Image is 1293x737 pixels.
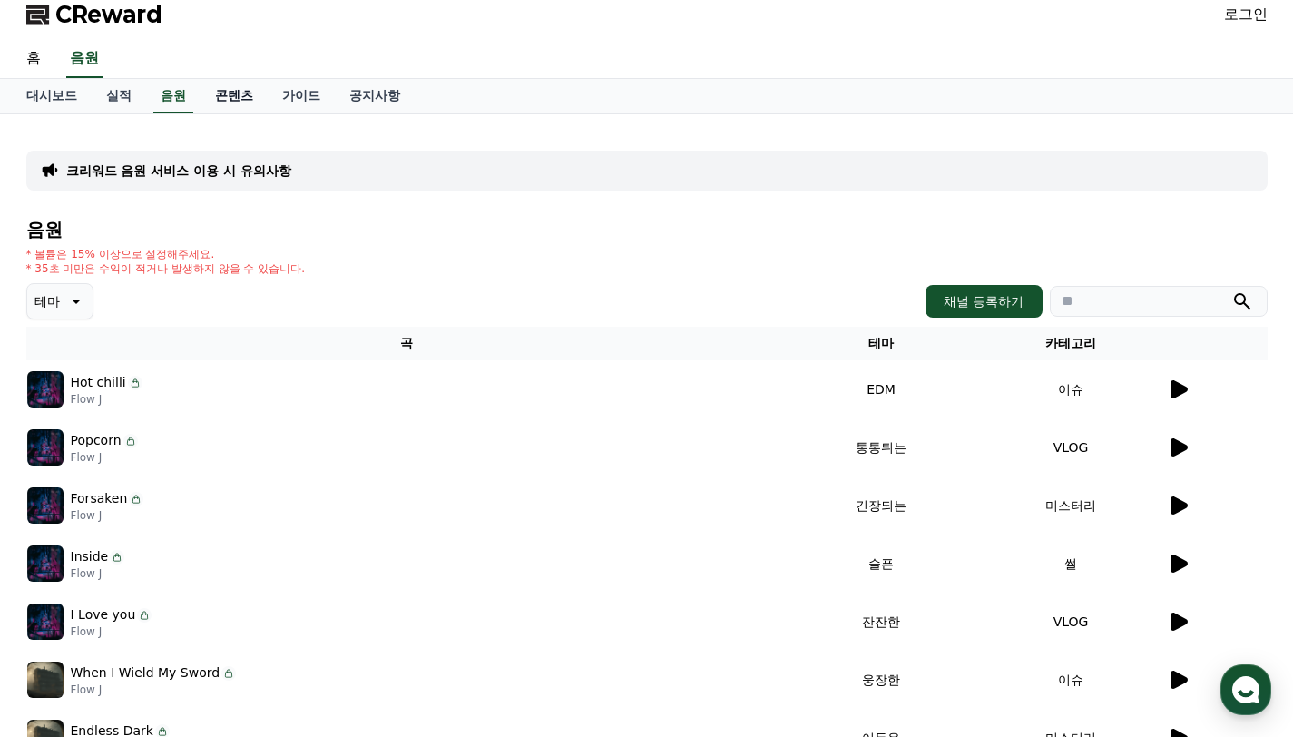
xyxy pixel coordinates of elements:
p: I Love you [71,605,136,624]
p: Forsaken [71,489,128,508]
td: 슬픈 [787,535,976,593]
td: 긴장되는 [787,477,976,535]
a: 가이드 [268,79,335,113]
th: 테마 [787,327,976,360]
a: 대화 [120,575,234,621]
p: 테마 [34,289,60,314]
img: music [27,429,64,466]
td: 잔잔한 [787,593,976,651]
td: VLOG [976,418,1166,477]
td: 웅장한 [787,651,976,709]
a: 공지사항 [335,79,415,113]
td: 이슈 [976,651,1166,709]
a: 홈 [5,575,120,621]
td: 미스터리 [976,477,1166,535]
img: music [27,604,64,640]
p: Inside [71,547,109,566]
a: 음원 [153,79,193,113]
p: Flow J [71,392,142,407]
p: Hot chilli [71,373,126,392]
p: Flow J [71,624,152,639]
img: music [27,487,64,524]
p: Popcorn [71,431,122,450]
a: 로그인 [1224,4,1268,25]
a: 설정 [234,575,348,621]
img: music [27,371,64,408]
button: 채널 등록하기 [926,285,1042,318]
th: 카테고리 [976,327,1166,360]
p: When I Wield My Sword [71,663,220,683]
td: VLOG [976,593,1166,651]
a: 홈 [12,40,55,78]
a: 실적 [92,79,146,113]
p: Flow J [71,566,125,581]
a: 콘텐츠 [201,79,268,113]
th: 곡 [26,327,787,360]
span: 홈 [57,603,68,617]
a: 대시보드 [12,79,92,113]
a: 크리워드 음원 서비스 이용 시 유의사항 [66,162,291,180]
p: Flow J [71,683,237,697]
td: 이슈 [976,360,1166,418]
p: Flow J [71,508,144,523]
img: music [27,662,64,698]
td: EDM [787,360,976,418]
button: 테마 [26,283,93,319]
span: 설정 [280,603,302,617]
p: Flow J [71,450,138,465]
h4: 음원 [26,220,1268,240]
p: * 볼륨은 15% 이상으로 설정해주세요. [26,247,306,261]
span: 대화 [166,604,188,618]
p: * 35초 미만은 수익이 적거나 발생하지 않을 수 있습니다. [26,261,306,276]
td: 통통튀는 [787,418,976,477]
a: 음원 [66,40,103,78]
td: 썰 [976,535,1166,593]
img: music [27,545,64,582]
